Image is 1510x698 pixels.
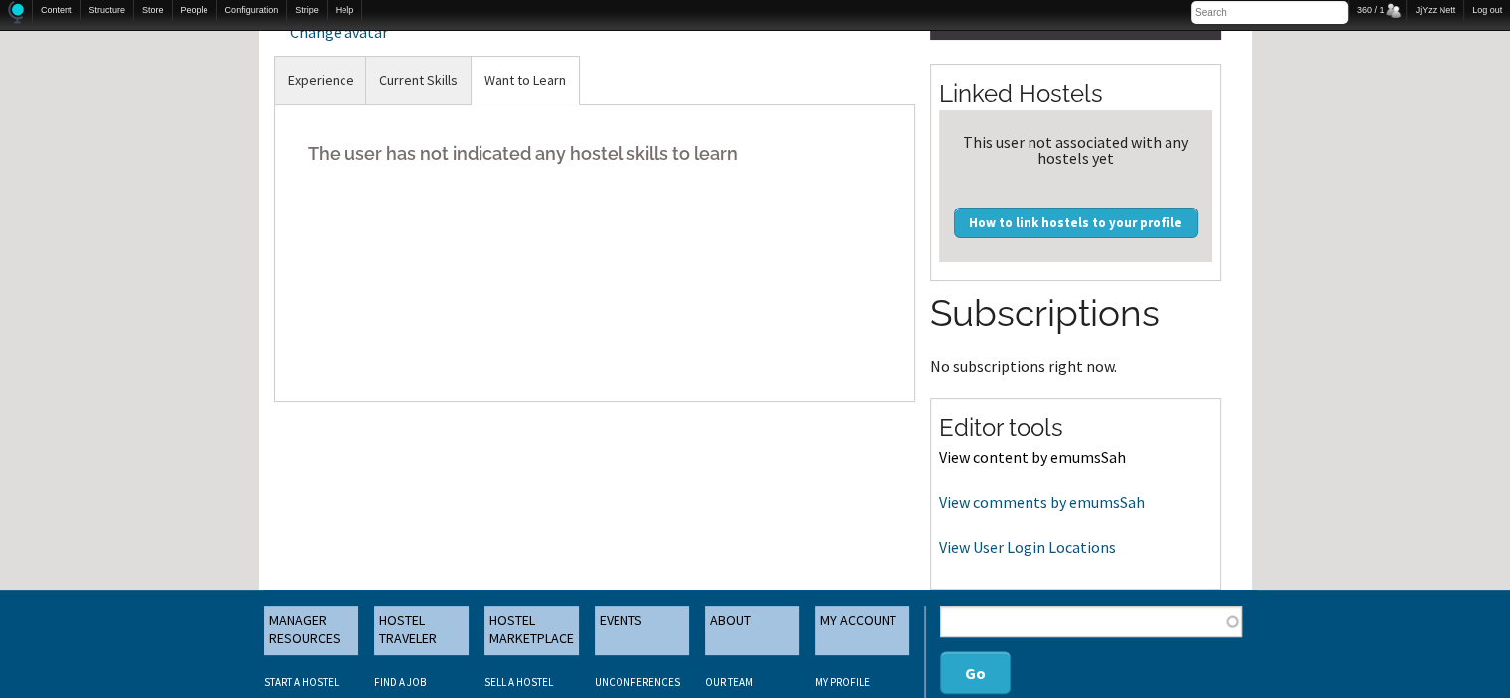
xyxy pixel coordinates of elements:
[1191,1,1348,24] input: Search
[930,288,1221,340] h2: Subscriptions
[484,606,579,655] a: HOSTEL MARKETPLACE
[374,606,469,655] a: HOSTEL TRAVELER
[595,606,689,655] a: EVENTS
[939,447,1126,467] a: View content by emumsSah
[815,606,909,655] a: MY ACCOUNT
[264,675,339,689] a: START A HOSTEL
[705,675,753,689] a: OUR TEAM
[705,606,799,655] a: ABOUT
[264,606,358,655] a: MANAGER RESOURCES
[954,208,1198,237] a: How to link hostels to your profile
[8,1,24,24] img: Home
[374,675,426,689] a: FIND A JOB
[939,77,1212,111] h2: Linked Hostels
[484,675,553,689] a: SELL A HOSTEL
[939,492,1145,512] a: View comments by emumsSah
[940,651,1011,694] button: Go
[939,537,1116,557] a: View User Login Locations
[275,57,367,105] a: Experience
[947,134,1204,166] div: This user not associated with any hostels yet
[595,675,680,689] a: UNCONFERENCES
[290,24,509,40] div: Change avatar
[366,57,471,105] a: Current Skills
[290,123,900,184] h5: The user has not indicated any hostel skills to learn
[930,288,1221,373] section: No subscriptions right now.
[472,57,579,105] a: Want to Learn
[815,675,870,689] a: My Profile
[939,411,1212,445] h2: Editor tools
